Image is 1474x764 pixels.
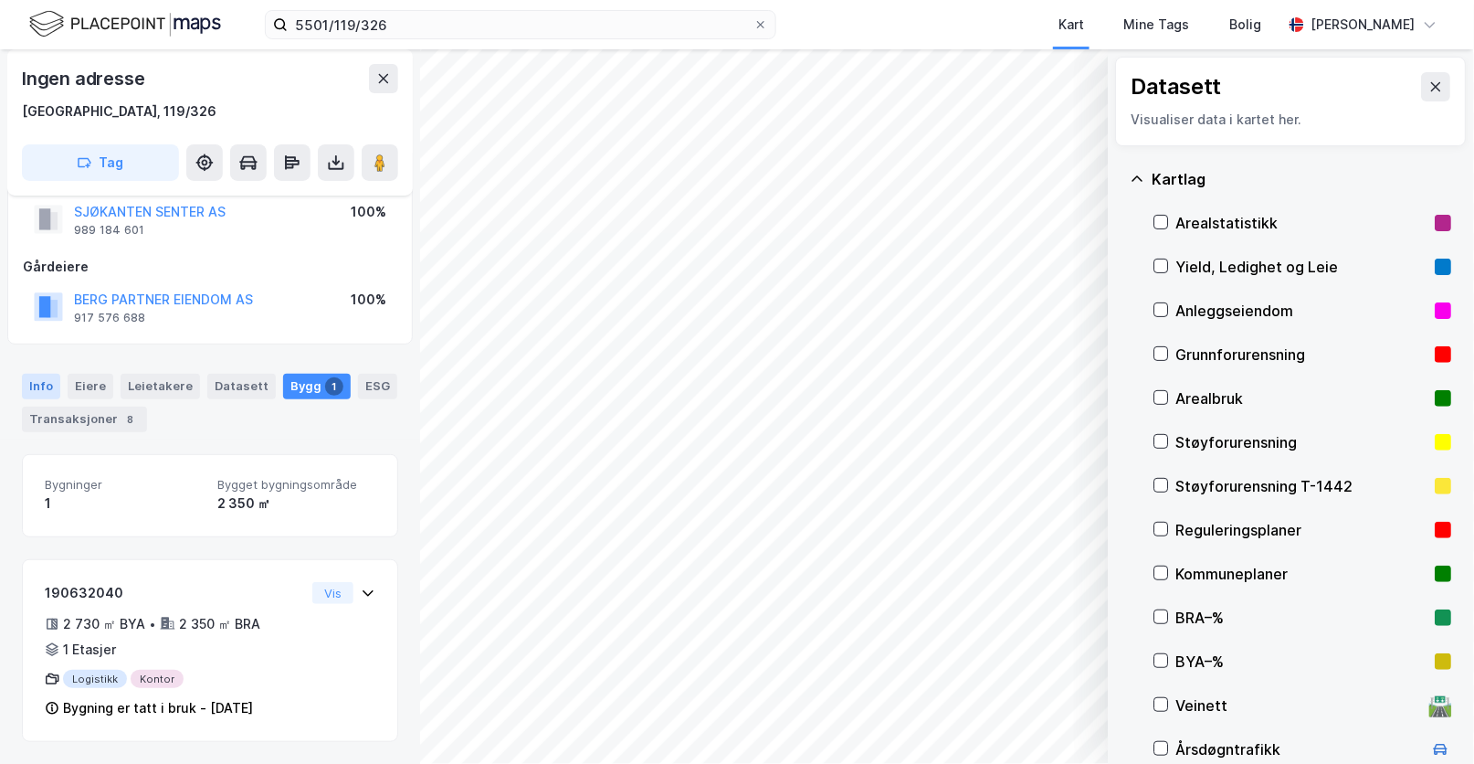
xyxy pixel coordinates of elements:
div: Kart [1058,14,1084,36]
div: Kontrollprogram for chat [1383,676,1474,764]
div: 1 [325,377,343,396]
div: Veinett [1176,695,1423,716]
div: Gårdeiere [23,256,397,278]
div: 190632040 [45,582,305,604]
div: [GEOGRAPHIC_DATA], 119/326 [22,101,216,122]
div: Kommuneplaner [1176,563,1428,585]
div: Info [22,374,60,399]
div: 2 350 ㎡ [217,493,375,515]
div: Transaksjoner [22,407,147,432]
div: Støyforurensning [1176,431,1428,453]
div: [PERSON_NAME] [1311,14,1416,36]
div: Yield, Ledighet og Leie [1176,256,1428,278]
div: BRA–% [1176,607,1428,629]
div: Arealstatistikk [1176,212,1428,234]
div: 917 576 688 [74,311,145,325]
div: 1 Etasjer [63,639,116,661]
button: Vis [312,582,353,604]
div: Årsdøgntrafikk [1176,738,1423,760]
div: Visualiser data i kartet her. [1132,109,1451,131]
div: ESG [358,374,397,399]
button: Tag [22,144,179,181]
div: 100% [351,201,386,223]
div: Datasett [207,374,276,399]
div: Støyforurensning T-1442 [1176,475,1428,497]
div: Bygning er tatt i bruk - [DATE] [63,697,253,719]
div: Kartlag [1153,168,1452,190]
span: Bygninger [45,477,203,493]
input: Søk på adresse, matrikkel, gårdeiere, leietakere eller personer [288,11,753,38]
div: BYA–% [1176,651,1428,673]
span: Bygget bygningsområde [217,477,375,493]
div: Bolig [1230,14,1262,36]
div: 100% [351,289,386,311]
div: Bygg [283,374,351,399]
div: Datasett [1132,72,1222,101]
div: 989 184 601 [74,223,144,238]
div: Reguleringsplaner [1176,519,1428,541]
img: logo.f888ab2527a4732fd821a326f86c7f29.svg [29,8,221,40]
div: Mine Tags [1124,14,1190,36]
div: Anleggseiendom [1176,300,1428,322]
div: Grunnforurensning [1176,344,1428,366]
div: Eiere [68,374,113,399]
div: Arealbruk [1176,387,1428,409]
div: Leietakere [121,374,200,399]
div: 2 350 ㎡ BRA [179,613,260,635]
div: Ingen adresse [22,64,148,93]
div: 1 [45,493,203,515]
div: 2 730 ㎡ BYA [63,613,145,635]
div: • [149,617,156,631]
div: 8 [121,410,140,429]
iframe: Chat Widget [1383,676,1474,764]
